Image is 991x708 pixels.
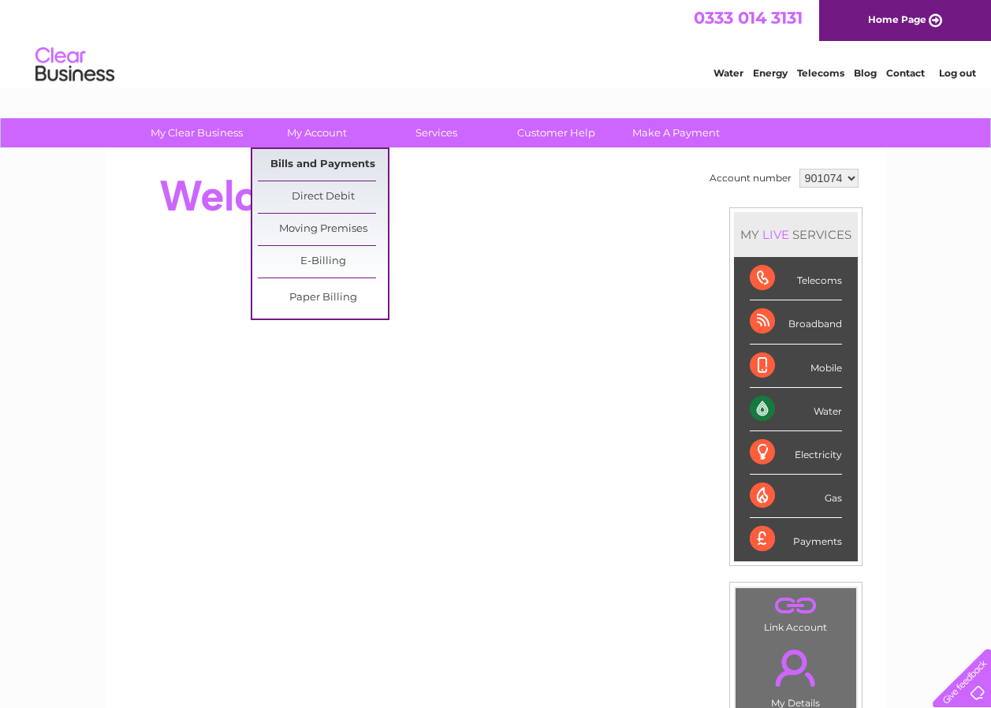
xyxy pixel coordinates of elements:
[251,118,382,147] a: My Account
[258,246,388,278] a: E-Billing
[750,431,842,475] div: Electricity
[735,587,857,637] td: Link Account
[258,181,388,213] a: Direct Debit
[132,118,262,147] a: My Clear Business
[258,282,388,314] a: Paper Billing
[706,165,795,192] td: Account number
[371,118,501,147] a: Services
[740,592,852,620] a: .
[734,212,858,257] div: MY SERVICES
[939,67,976,79] a: Log out
[750,475,842,518] div: Gas
[750,300,842,344] div: Broadband
[35,41,115,89] img: logo.png
[713,67,743,79] a: Water
[753,67,788,79] a: Energy
[750,388,842,431] div: Water
[854,67,877,79] a: Blog
[694,8,803,28] a: 0333 014 3131
[797,67,844,79] a: Telecoms
[258,149,388,181] a: Bills and Payments
[258,214,388,245] a: Moving Premises
[124,9,869,76] div: Clear Business is a trading name of Verastar Limited (registered in [GEOGRAPHIC_DATA] No. 3667643...
[491,118,621,147] a: Customer Help
[750,518,842,561] div: Payments
[886,67,925,79] a: Contact
[750,257,842,300] div: Telecoms
[750,345,842,388] div: Mobile
[611,118,741,147] a: Make A Payment
[740,640,852,695] a: .
[759,227,792,242] div: LIVE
